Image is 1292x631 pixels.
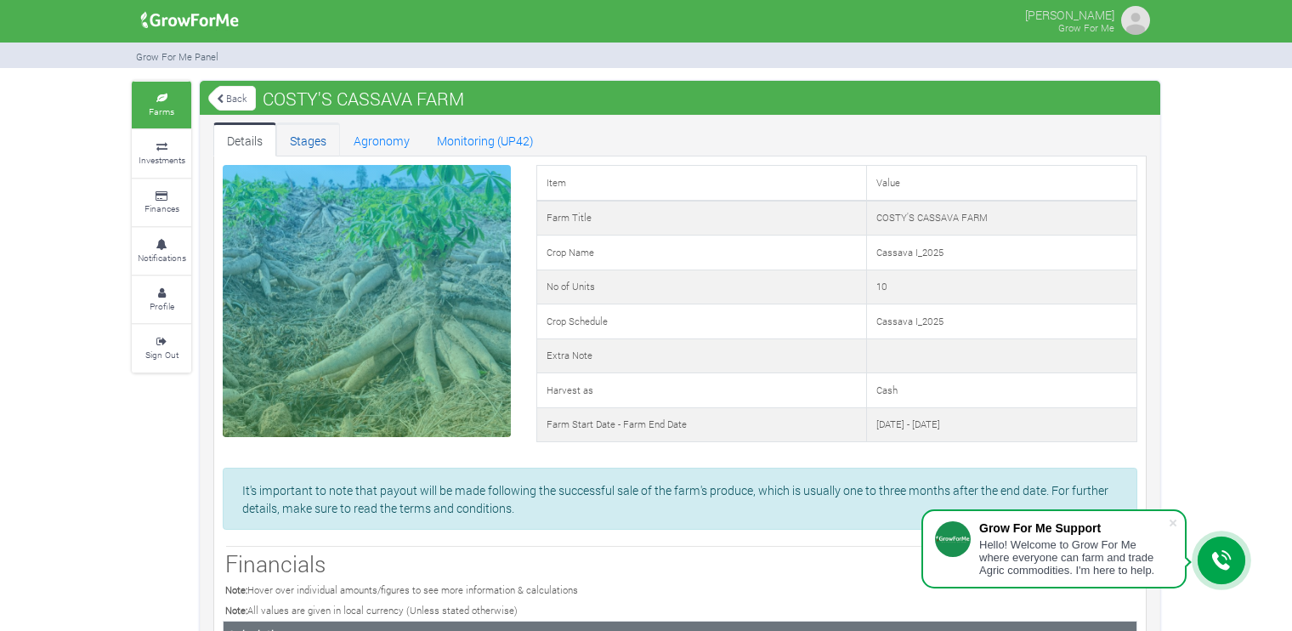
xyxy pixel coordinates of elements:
td: Extra Note [536,338,866,373]
td: Crop Name [536,236,866,270]
td: Farm Title [536,201,866,236]
td: Farm Start Date - Farm End Date [536,407,866,442]
small: Grow For Me [1058,21,1114,34]
td: Item [536,166,866,201]
img: growforme image [1119,3,1153,37]
a: Sign Out [132,325,191,372]
td: No of Units [536,270,866,304]
small: Finances [144,202,179,214]
a: Agronomy [340,122,423,156]
a: Back [208,84,256,112]
p: It's important to note that payout will be made following the successful sale of the farm's produ... [242,481,1118,517]
h3: Financials [225,550,1135,577]
td: COSTY'S CASSAVA FARM [866,201,1136,236]
b: Note: [225,604,247,617]
small: Sign Out [145,349,178,361]
a: Monitoring (UP42) [423,122,547,156]
a: Details [213,122,276,156]
td: Value [866,166,1136,201]
td: [DATE] - [DATE] [866,407,1136,442]
p: [PERSON_NAME] [1025,3,1114,24]
a: Farms [132,82,191,128]
small: Grow For Me Panel [136,50,218,63]
td: Crop Schedule [536,304,866,339]
a: Investments [132,130,191,177]
td: Cassava I_2025 [866,236,1136,270]
td: Cassava I_2025 [866,304,1136,339]
small: Farms [149,105,174,117]
a: Notifications [132,228,191,275]
td: Cash [866,373,1136,408]
small: All values are given in local currency (Unless stated otherwise) [225,604,518,617]
div: Grow For Me Support [979,521,1168,535]
small: Notifications [138,252,186,264]
a: Stages [276,122,340,156]
small: Investments [139,154,185,166]
span: COSTY'S CASSAVA FARM [258,82,468,116]
img: growforme image [135,3,245,37]
small: Profile [150,300,174,312]
td: Harvest as [536,373,866,408]
a: Finances [132,179,191,226]
b: Note: [225,583,247,596]
a: Profile [132,276,191,323]
small: Hover over individual amounts/figures to see more information & calculations [225,583,578,596]
div: Hello! Welcome to Grow For Me where everyone can farm and trade Agric commodities. I'm here to help. [979,538,1168,577]
td: 10 [866,270,1136,304]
